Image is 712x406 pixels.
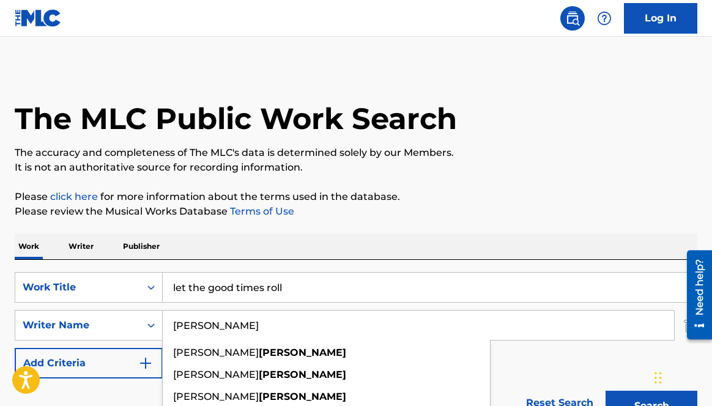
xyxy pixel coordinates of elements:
p: Please for more information about the terms used in the database. [15,190,697,204]
h1: The MLC Public Work Search [15,100,457,137]
a: Public Search [560,6,585,31]
img: MLC Logo [15,9,62,27]
p: It is not an authoritative source for recording information. [15,160,697,175]
p: Writer [65,234,97,259]
span: [PERSON_NAME] [173,369,259,380]
a: click here [50,191,98,202]
span: [PERSON_NAME] [173,347,259,358]
div: Help [592,6,617,31]
button: Add Criteria [15,348,163,378]
p: Publisher [119,234,163,259]
div: Work Title [23,280,133,295]
div: Writer Name [23,318,133,333]
p: The accuracy and completeness of The MLC's data is determined solely by our Members. [15,146,697,160]
p: Please review the Musical Works Database [15,204,697,219]
iframe: Chat Widget [651,347,712,406]
strong: [PERSON_NAME] [259,391,346,402]
span: [PERSON_NAME] [173,391,259,402]
a: Log In [624,3,697,34]
img: search [565,11,580,26]
div: Drag [655,360,662,396]
img: help [597,11,612,26]
iframe: Resource Center [678,246,712,344]
a: Terms of Use [228,205,294,217]
p: Work [15,234,43,259]
img: 9d2ae6d4665cec9f34b9.svg [138,356,153,371]
strong: [PERSON_NAME] [259,347,346,358]
strong: [PERSON_NAME] [259,369,346,380]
